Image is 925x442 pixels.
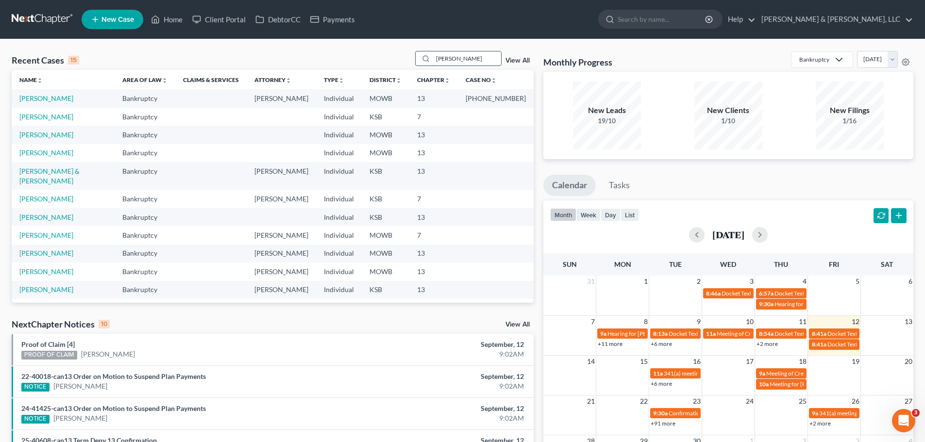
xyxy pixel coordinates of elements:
span: 25 [798,395,807,407]
td: Bankruptcy [115,126,175,144]
span: 8:54a [759,330,774,337]
td: [PERSON_NAME] [247,226,316,244]
span: 8:41a [812,341,826,348]
td: MOWB [362,126,409,144]
span: 14 [586,356,596,367]
div: PROOF OF CLAIM [21,351,77,360]
td: Bankruptcy [115,226,175,244]
span: 11 [798,316,807,327]
span: 2 [696,276,702,287]
a: +2 more [809,420,831,427]
div: Bankruptcy [799,55,829,64]
div: September, 12 [363,372,524,381]
td: Individual [316,190,362,208]
td: Individual [316,144,362,162]
span: Meeting for [PERSON_NAME] [770,380,846,388]
td: Bankruptcy [115,108,175,126]
span: 10a [759,380,769,388]
span: 9a [812,409,818,417]
td: MOWB [362,262,409,280]
a: Districtunfold_more [370,76,402,83]
span: 17 [745,356,755,367]
td: KSB [362,281,409,299]
span: 20 [904,356,913,367]
a: Tasks [600,175,639,196]
span: 12 [851,316,860,327]
a: 22-40018-can13 Order on Motion to Suspend Plan Payments [21,372,206,380]
a: [PERSON_NAME] [19,131,73,139]
span: 13 [904,316,913,327]
td: Bankruptcy [115,245,175,262]
span: 8:46a [706,290,721,297]
a: [PERSON_NAME] [19,267,73,276]
td: [PERSON_NAME] [247,262,316,280]
div: 9:02AM [363,349,524,359]
a: +2 more [757,340,778,347]
span: Fri [829,260,839,268]
span: 21 [586,395,596,407]
td: 13 [409,281,458,299]
span: Meeting of Creditors for [PERSON_NAME] & [PERSON_NAME] [717,330,876,337]
span: Docket Text: for [PERSON_NAME] [827,341,914,348]
td: Individual [316,162,362,190]
span: Thu [774,260,788,268]
button: month [550,208,576,221]
span: 341(a) meeting for [PERSON_NAME] [819,409,913,417]
td: Individual [316,126,362,144]
div: New Leads [573,105,641,116]
a: [PERSON_NAME] [19,195,73,203]
span: 11a [706,330,716,337]
div: 19/10 [573,116,641,126]
td: Individual [316,299,362,317]
td: Bankruptcy [115,190,175,208]
a: [PERSON_NAME] [19,113,73,121]
div: Recent Cases [12,54,79,66]
span: 15 [639,356,649,367]
span: Tue [669,260,682,268]
span: 18 [798,356,807,367]
span: 9 [696,316,702,327]
div: NOTICE [21,383,50,392]
div: 15 [68,56,79,65]
td: MOWB [362,245,409,262]
a: [PERSON_NAME] [19,213,73,221]
input: Search by name... [433,51,501,65]
span: 8:41a [812,330,826,337]
td: 7 [409,190,458,208]
td: Individual [316,208,362,226]
span: 6:57a [759,290,774,297]
td: KSB [362,108,409,126]
h3: Monthly Progress [543,56,612,68]
td: [PERSON_NAME] [247,281,316,299]
a: [PERSON_NAME] [19,285,73,294]
td: MOWB [362,144,409,162]
span: 10 [745,316,755,327]
td: Bankruptcy [115,162,175,190]
span: 9:30a [653,409,668,417]
span: 9a [600,330,606,337]
a: +6 more [651,340,672,347]
span: 9:30a [759,300,774,308]
span: 19 [851,356,860,367]
span: Meeting of Creditors for [PERSON_NAME] [766,370,874,377]
td: [PERSON_NAME] [247,89,316,107]
a: Case Nounfold_more [466,76,497,83]
span: Sun [563,260,577,268]
span: 26 [851,395,860,407]
i: unfold_more [286,78,291,83]
td: Individual [316,245,362,262]
span: 11a [653,370,663,377]
td: 13 [409,245,458,262]
span: Docket Text: for [PERSON_NAME] [722,290,808,297]
a: Proof of Claim [4] [21,340,75,348]
a: Chapterunfold_more [417,76,450,83]
td: [PERSON_NAME] [247,162,316,190]
h2: [DATE] [712,229,744,240]
button: day [601,208,621,221]
th: Claims & Services [175,70,247,89]
td: [PERSON_NAME] [247,190,316,208]
td: MOWB [362,299,409,317]
div: 1/16 [816,116,884,126]
span: 3 [912,409,920,417]
a: DebtorCC [251,11,305,28]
